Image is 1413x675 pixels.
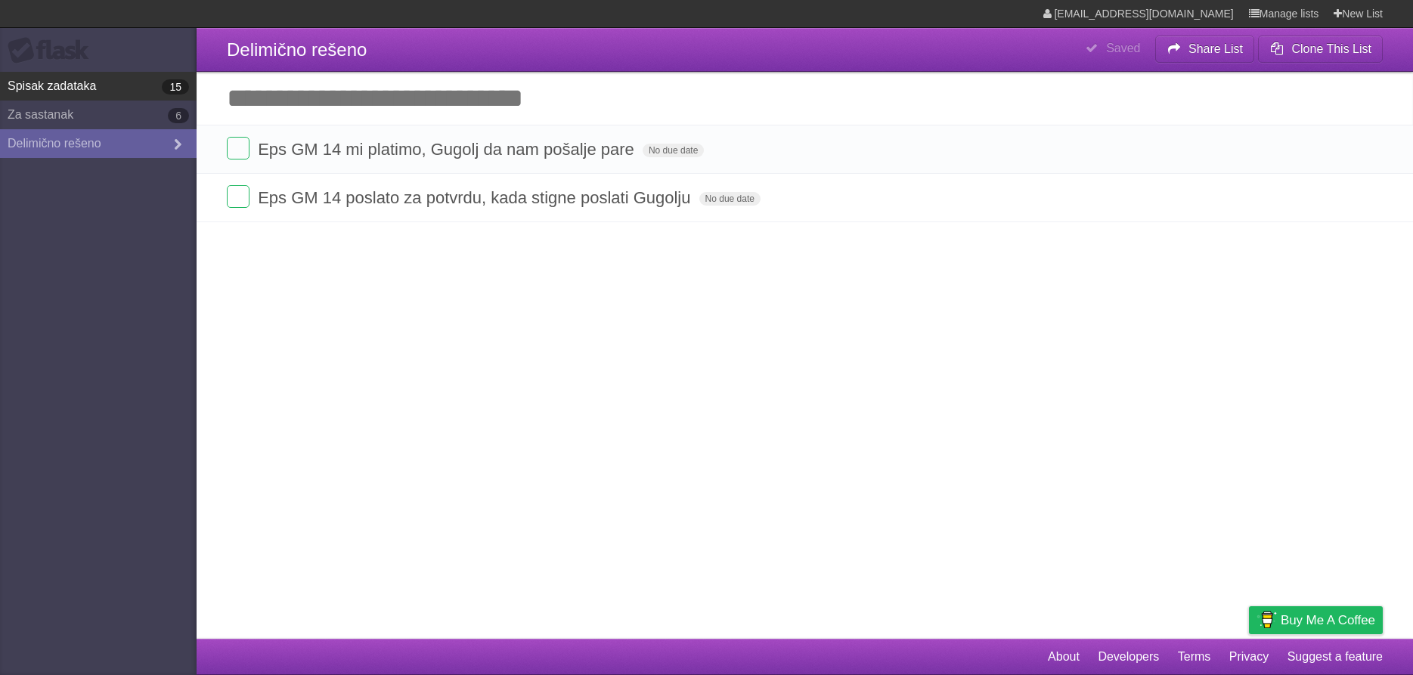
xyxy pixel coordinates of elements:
[1155,36,1255,63] button: Share List
[643,144,704,157] span: No due date
[1257,607,1277,633] img: Buy me a coffee
[1229,642,1269,671] a: Privacy
[1249,606,1383,634] a: Buy me a coffee
[1106,42,1140,54] b: Saved
[1178,642,1211,671] a: Terms
[168,108,189,123] b: 6
[162,79,189,94] b: 15
[1048,642,1080,671] a: About
[1288,642,1383,671] a: Suggest a feature
[227,185,249,208] label: Done
[699,192,761,206] span: No due date
[258,140,638,159] span: Eps GM 14 mi platimo, Gugolj da nam pošalje pare
[227,137,249,159] label: Done
[227,39,367,60] span: Delimično rešeno
[1281,607,1375,633] span: Buy me a coffee
[1188,42,1243,55] b: Share List
[258,188,694,207] span: Eps GM 14 poslato za potvrdu, kada stigne poslati Gugolju
[8,37,98,64] div: Flask
[1258,36,1383,63] button: Clone This List
[1098,642,1159,671] a: Developers
[1291,42,1371,55] b: Clone This List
